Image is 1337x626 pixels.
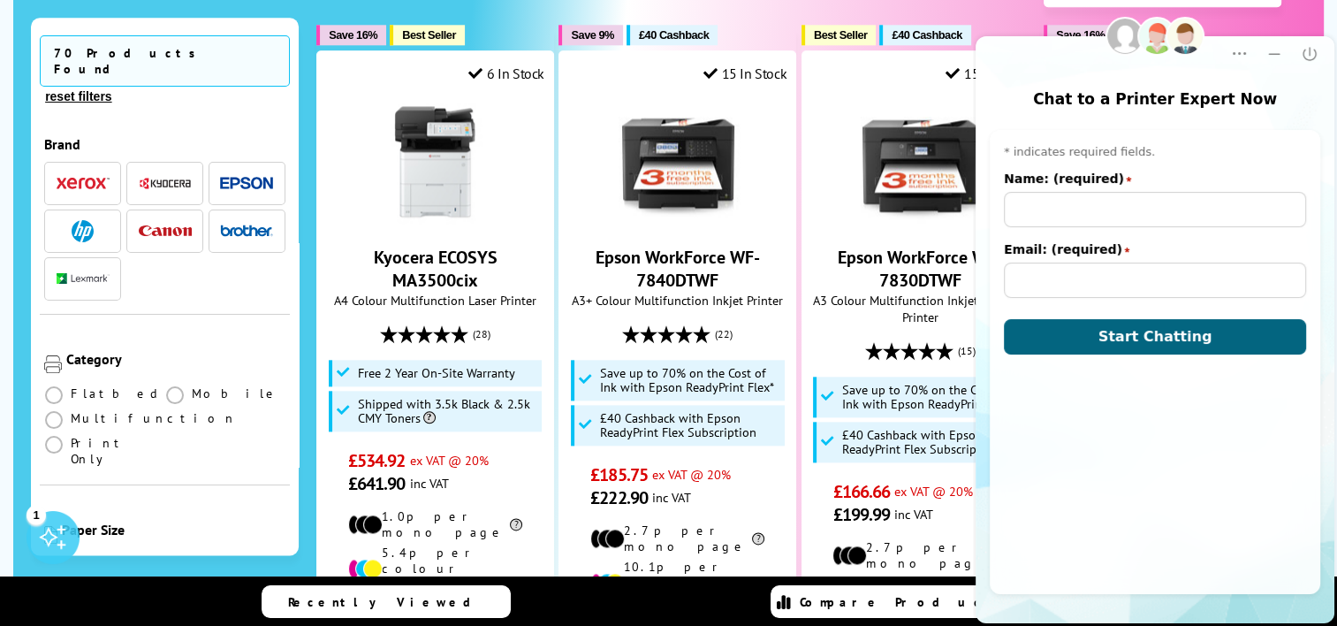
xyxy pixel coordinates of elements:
img: Kyocera [139,177,192,190]
span: Best Seller [814,28,868,42]
span: Save up to 70% on the Cost of Ink with Epson ReadyPrint Flex* [842,383,1022,411]
span: Shipped with 3.5k Black & 2.5k CMY Toners [358,397,538,425]
span: 70 Products Found [40,35,290,87]
a: Epson WorkForce WF-7840DTWF [612,214,744,232]
span: ex VAT @ 20% [652,466,731,483]
span: A3 Colour Multifunction Inkjet Wireless Printer [811,292,1029,325]
span: £534.92 [348,449,406,472]
iframe: chat window [973,7,1337,626]
li: 2.7p per mono page [832,539,1007,571]
button: reset filters [40,88,117,104]
span: Best Seller [402,28,456,42]
span: (15) [958,334,976,368]
div: 15 In Stock [946,65,1029,82]
span: £199.99 [832,503,890,526]
a: Compare Products [771,585,1020,618]
li: 10.1p per colour page [832,576,1007,623]
button: Xerox [51,172,115,195]
div: Category [66,350,285,368]
img: Xerox [57,178,110,190]
div: 6 In Stock [468,65,544,82]
a: Kyocera ECOSYS MA3500cix [368,214,501,232]
span: A4 Colour Multifunction Laser Printer [326,292,544,309]
button: Epson [215,172,278,195]
a: Epson WorkForce WF-7830DTWF [838,246,1002,292]
span: Multifunction [71,410,237,426]
span: £40 Cashback with Epson ReadyPrint Flex Subscription [600,411,780,439]
button: Canon [133,219,197,243]
span: A3+ Colour Multifunction Inkjet Printer [568,292,786,309]
span: (28) [473,317,490,351]
button: HP [51,219,115,243]
button: Save 9% [558,25,622,45]
a: Kyocera ECOSYS MA3500cix [373,246,497,292]
li: 5.4p per colour page [348,545,522,592]
span: Save up to 70% on the Cost of Ink with Epson ReadyPrint Flex* [600,366,780,394]
button: Save 16% [316,25,386,45]
img: Brother [220,225,273,237]
span: inc VAT [894,506,933,523]
img: Epson [220,177,273,190]
span: Print Only [71,435,164,467]
div: 15 In Stock [703,65,786,82]
span: Free 2 Year On-Site Warranty [358,366,515,380]
span: inc VAT [409,475,448,492]
a: Recently Viewed [262,585,511,618]
button: Lexmark [51,267,115,291]
span: £222.90 [590,486,648,509]
li: 1.0p per mono page [348,508,522,540]
button: Best Seller [801,25,877,45]
div: Brand [44,135,285,153]
span: Recently Viewed [288,594,489,610]
span: ex VAT @ 20% [894,483,973,500]
li: 10.1p per colour page [590,559,764,607]
span: Save 9% [571,28,613,42]
img: Kyocera ECOSYS MA3500cix [368,95,501,228]
span: £641.90 [348,472,406,495]
span: ex VAT @ 20% [409,452,488,469]
button: £40 Cashback [879,25,970,45]
span: Save 16% [329,28,377,42]
span: Mobile [192,386,279,401]
span: £40 Cashback [892,28,961,42]
button: Best Seller [390,25,465,45]
img: Epson WorkForce WF-7830DTWF [854,95,986,228]
img: Epson WorkForce WF-7840DTWF [612,95,744,228]
span: £185.75 [590,463,648,486]
span: (22) [715,317,733,351]
button: £40 Cashback [627,25,718,45]
li: 2.7p per mono page [590,523,764,554]
a: Epson WorkForce WF-7840DTWF [596,246,760,292]
button: Brother [215,219,278,243]
span: Compare Products [800,594,1014,610]
span: £166.66 [832,480,890,503]
span: Flatbed [71,386,163,401]
img: HP [72,220,94,242]
span: inc VAT [652,489,691,506]
button: Kyocera [133,172,197,195]
div: Paper Size [62,521,285,538]
img: Canon [139,225,192,237]
img: Lexmark [57,274,110,285]
a: Epson WorkForce WF-7830DTWF [854,214,986,232]
img: Category [44,355,62,373]
span: £40 Cashback with Epson ReadyPrint Flex Subscription [842,428,1022,456]
span: £40 Cashback [639,28,709,42]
